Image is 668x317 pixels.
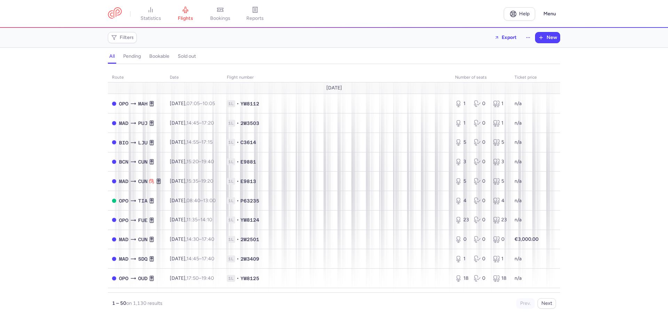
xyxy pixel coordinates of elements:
time: 17:50 [186,275,199,281]
span: OPO [119,216,128,224]
span: – [186,275,214,281]
span: • [237,197,239,204]
time: 07:05 [186,101,200,106]
div: 1 [455,255,468,262]
div: 0 [474,178,487,185]
span: n/a [515,275,522,281]
div: 0 [493,236,506,243]
span: n/a [515,159,522,165]
span: n/a [515,120,522,126]
span: MAD [119,119,128,127]
div: 3 [493,158,506,165]
span: P63235 [240,197,259,204]
time: 15:35 [186,178,198,184]
a: Help [504,7,535,21]
time: 14:10 [200,217,212,223]
span: [DATE] [326,85,342,91]
time: 15:20 [186,159,199,165]
span: – [186,178,213,184]
time: 17:40 [202,256,214,262]
div: 5 [493,178,506,185]
span: PUJ [138,119,148,127]
time: 19:40 [201,159,214,165]
span: 1L [227,197,235,204]
th: date [166,72,223,83]
span: Export [502,35,517,40]
span: • [237,100,239,107]
time: 14:45 [186,120,199,126]
span: [DATE], [170,236,214,242]
button: Export [490,32,521,43]
div: 23 [455,216,468,223]
span: – [186,217,212,223]
th: Ticket price [510,72,543,83]
a: flights [168,6,203,22]
span: YW8112 [240,100,259,107]
h4: all [109,53,115,60]
div: 18 [455,275,468,282]
span: YW8124 [240,216,259,223]
span: YW8125 [240,275,259,282]
span: 1L [227,275,235,282]
span: MAD [119,255,128,263]
span: – [186,139,213,145]
span: – [186,159,214,165]
h4: sold out [178,53,196,60]
strong: 1 – 50 [112,300,126,306]
span: [DATE], [170,256,214,262]
span: FUE [138,216,148,224]
span: – [186,256,214,262]
div: 23 [493,216,506,223]
span: 1L [227,158,235,165]
span: • [237,275,239,282]
time: 13:00 [203,198,216,204]
time: 17:20 [202,120,214,126]
h4: bookable [149,53,169,60]
span: n/a [515,139,522,145]
span: OPO [119,100,128,108]
a: statistics [133,6,168,22]
span: – [186,198,216,204]
span: [DATE], [170,217,212,223]
span: Filters [120,35,134,40]
th: number of seats [451,72,510,83]
div: 18 [493,275,506,282]
span: reports [246,15,264,22]
div: 0 [474,275,487,282]
span: 1L [227,120,235,127]
div: 4 [493,197,506,204]
span: 2W2501 [240,236,259,243]
time: 14:30 [186,236,199,242]
a: bookings [203,6,238,22]
button: Filters [108,32,136,43]
span: 1L [227,178,235,185]
span: 1L [227,139,235,146]
span: OPO [119,197,128,205]
div: 0 [474,158,487,165]
span: • [237,178,239,185]
span: 1L [227,236,235,243]
span: [DATE], [170,275,214,281]
span: MAH [138,100,148,108]
th: Flight number [223,72,451,83]
span: – [186,236,214,242]
span: [DATE], [170,139,213,145]
div: 5 [493,139,506,146]
div: 0 [474,139,487,146]
span: 1L [227,255,235,262]
th: route [108,72,166,83]
span: statistics [141,15,161,22]
h4: pending [123,53,141,60]
span: [DATE], [170,120,214,126]
div: 1 [493,120,506,127]
span: BCN [119,158,128,166]
span: n/a [515,198,522,204]
div: 0 [474,120,487,127]
span: CUN [138,177,148,185]
span: 2W3409 [240,255,259,262]
span: – [186,120,214,126]
span: n/a [515,178,522,184]
time: 08:40 [186,198,200,204]
div: 3 [455,158,468,165]
span: • [237,139,239,146]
